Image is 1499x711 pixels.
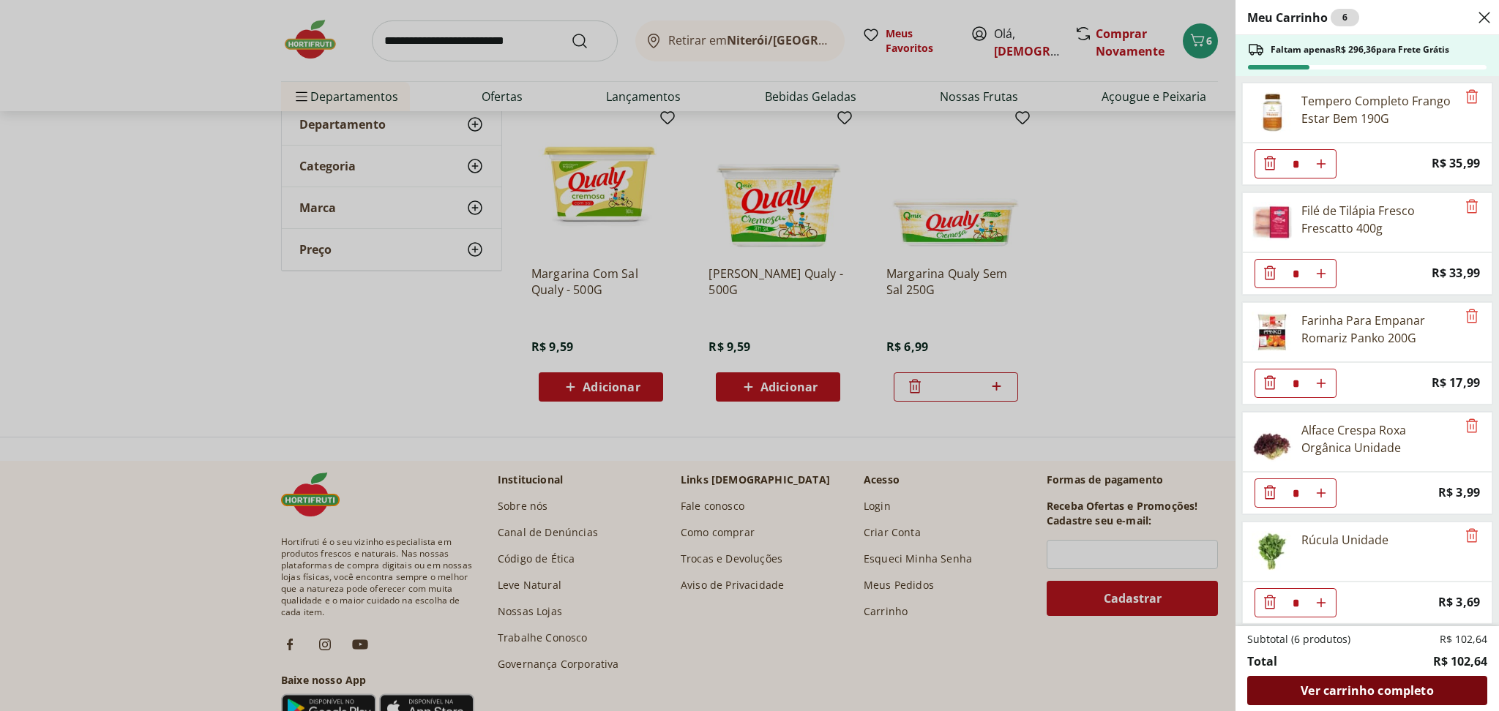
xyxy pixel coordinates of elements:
[1301,92,1457,127] div: Tempero Completo Frango Estar Bem 190G
[1463,308,1481,326] button: Remove
[1307,369,1336,398] button: Aumentar Quantidade
[1255,478,1285,508] button: Diminuir Quantidade
[1463,527,1481,545] button: Remove
[1307,259,1336,288] button: Aumentar Quantidade
[1438,483,1480,503] span: R$ 3,99
[1307,588,1336,617] button: Aumentar Quantidade
[1331,9,1359,26] div: 6
[1247,9,1359,26] h2: Meu Carrinho
[1285,589,1307,617] input: Quantidade Atual
[1247,676,1487,705] a: Ver carrinho completo
[1285,479,1307,507] input: Quantidade Atual
[1433,652,1487,670] span: R$ 102,64
[1271,44,1449,56] span: Faltam apenas R$ 296,36 para Frete Grátis
[1285,369,1307,397] input: Quantidade Atual
[1301,685,1433,696] span: Ver carrinho completo
[1255,588,1285,617] button: Diminuir Quantidade
[1252,421,1293,462] img: Principal
[1255,369,1285,398] button: Diminuir Quantidade
[1463,89,1481,106] button: Remove
[1252,202,1293,243] img: Filé de Tilápia Fresco Frescatto 400g
[1247,652,1277,670] span: Total
[1307,478,1336,508] button: Aumentar Quantidade
[1301,202,1457,237] div: Filé de Tilápia Fresco Frescatto 400g
[1255,259,1285,288] button: Diminuir Quantidade
[1285,150,1307,178] input: Quantidade Atual
[1301,531,1388,549] div: Rúcula Unidade
[1438,592,1480,612] span: R$ 3,69
[1463,418,1481,435] button: Remove
[1432,373,1480,393] span: R$ 17,99
[1252,92,1293,133] img: Principal
[1463,198,1481,216] button: Remove
[1252,312,1293,353] img: Principal
[1285,260,1307,287] input: Quantidade Atual
[1255,149,1285,178] button: Diminuir Quantidade
[1432,263,1480,283] span: R$ 33,99
[1301,312,1457,347] div: Farinha Para Empanar Romariz Panko 200G
[1440,632,1487,647] span: R$ 102,64
[1301,421,1457,456] div: Alface Crespa Roxa Orgânica Unidade
[1247,632,1350,647] span: Subtotal (6 produtos)
[1432,154,1480,173] span: R$ 35,99
[1307,149,1336,178] button: Aumentar Quantidade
